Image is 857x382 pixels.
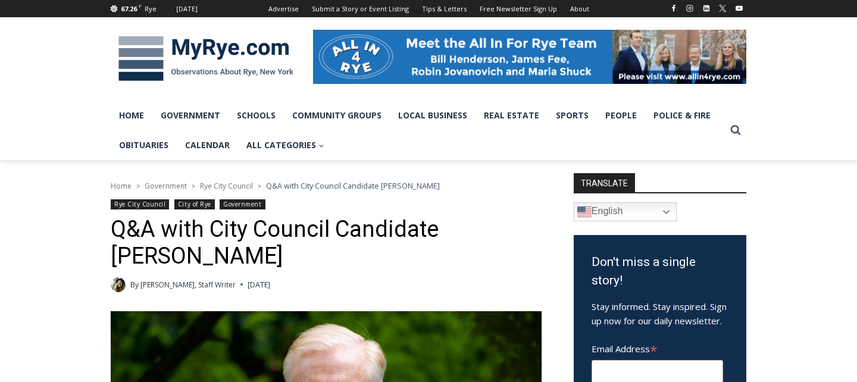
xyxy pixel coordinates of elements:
img: en [577,205,592,219]
a: Sports [548,101,597,130]
a: [PERSON_NAME], Staff Writer [140,280,236,290]
nav: Primary Navigation [111,101,725,161]
img: MyRye.com [111,28,301,90]
a: Obituaries [111,130,177,160]
span: F [139,2,142,9]
img: (PHOTO: MyRye.com Intern and Editor Tucker Smith. Contributed.)Tucker Smith, MyRye.com [111,277,126,292]
a: All Categories [238,130,333,160]
time: [DATE] [248,279,270,290]
span: 67.26 [121,4,137,13]
img: All in for Rye [313,30,746,83]
span: Q&A with City Council Candidate [PERSON_NAME] [266,180,440,191]
a: Linkedin [699,1,714,15]
div: Rye [145,4,157,14]
a: Government [145,181,187,191]
strong: TRANSLATE [574,173,635,192]
a: Schools [229,101,284,130]
a: English [574,202,677,221]
span: > [258,182,261,190]
span: By [130,279,139,290]
p: Stay informed. Stay inspired. Sign up now for our daily newsletter. [592,299,728,328]
a: Instagram [683,1,697,15]
a: YouTube [732,1,746,15]
a: Real Estate [476,101,548,130]
a: Calendar [177,130,238,160]
span: All Categories [246,139,324,152]
a: Police & Fire [645,101,719,130]
button: View Search Form [725,120,746,141]
h1: Q&A with City Council Candidate [PERSON_NAME] [111,216,542,270]
a: Government [152,101,229,130]
nav: Breadcrumbs [111,180,542,192]
a: Local Business [390,101,476,130]
a: City of Rye [174,199,215,209]
a: Home [111,101,152,130]
span: > [136,182,140,190]
span: > [192,182,195,190]
div: [DATE] [176,4,198,14]
a: Facebook [667,1,681,15]
a: People [597,101,645,130]
a: Rye City Council [111,199,169,209]
h3: Don't miss a single story! [592,253,728,290]
a: Community Groups [284,101,390,130]
a: X [715,1,730,15]
a: Home [111,181,132,191]
a: Rye City Council [200,181,253,191]
a: Author image [111,277,126,292]
a: Government [220,199,265,209]
label: Email Address [592,337,723,358]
